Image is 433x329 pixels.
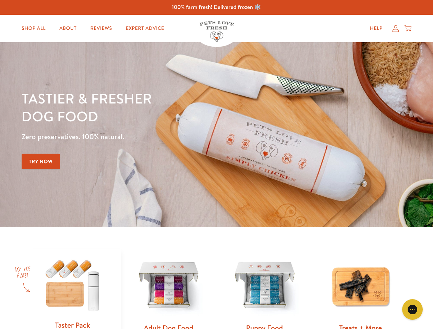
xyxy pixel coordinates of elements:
[120,22,170,35] a: Expert Advice
[22,89,281,125] h1: Tastier & fresher dog food
[364,22,388,35] a: Help
[200,21,234,42] img: Pets Love Fresh
[399,297,426,322] iframe: Gorgias live chat messenger
[16,22,51,35] a: Shop All
[54,22,82,35] a: About
[85,22,117,35] a: Reviews
[22,131,281,143] p: Zero preservatives. 100% natural.
[22,154,60,169] a: Try Now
